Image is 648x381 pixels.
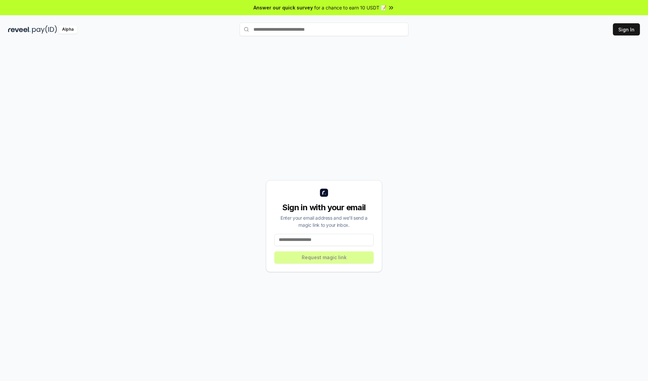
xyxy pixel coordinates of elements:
span: Answer our quick survey [253,4,313,11]
button: Sign In [613,23,640,35]
div: Enter your email address and we’ll send a magic link to your inbox. [274,214,374,228]
div: Sign in with your email [274,202,374,213]
span: for a chance to earn 10 USDT 📝 [314,4,386,11]
img: reveel_dark [8,25,31,34]
img: logo_small [320,189,328,197]
img: pay_id [32,25,57,34]
div: Alpha [58,25,77,34]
